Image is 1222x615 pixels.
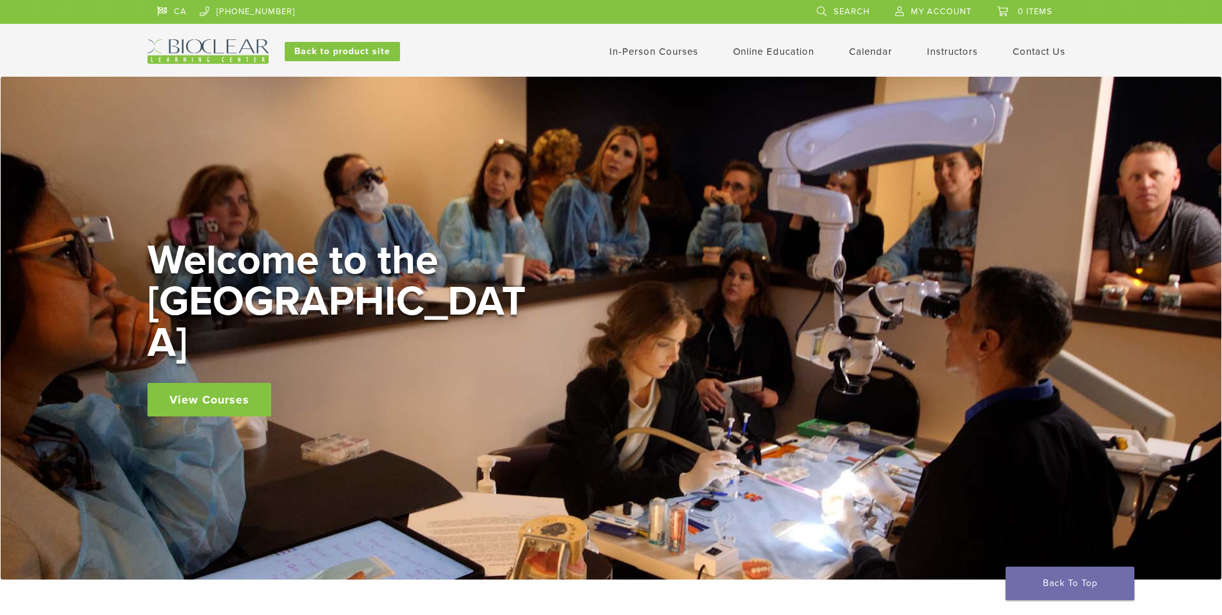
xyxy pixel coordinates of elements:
[834,6,870,17] span: Search
[1013,46,1065,57] a: Contact Us
[1006,567,1134,600] a: Back To Top
[849,46,892,57] a: Calendar
[148,240,534,364] h2: Welcome to the [GEOGRAPHIC_DATA]
[609,46,698,57] a: In-Person Courses
[911,6,971,17] span: My Account
[148,383,271,416] a: View Courses
[285,42,400,61] a: Back to product site
[733,46,814,57] a: Online Education
[148,39,269,64] img: Bioclear
[1018,6,1053,17] span: 0 items
[927,46,978,57] a: Instructors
